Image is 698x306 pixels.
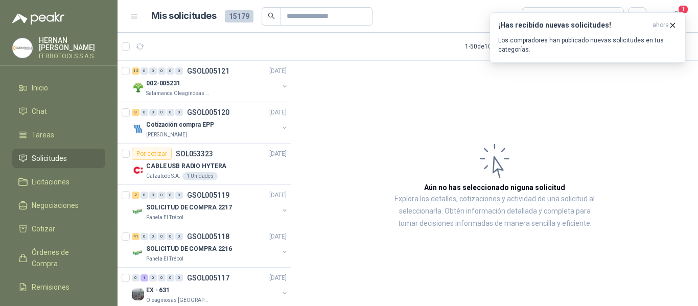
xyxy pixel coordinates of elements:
div: 0 [149,192,157,199]
div: 0 [132,274,139,281]
span: Remisiones [32,281,69,293]
img: Company Logo [132,205,144,218]
p: Cotización compra EPP [146,120,214,130]
p: EX - 631 [146,286,170,295]
span: Solicitudes [32,153,67,164]
div: 12 [132,67,139,75]
img: Company Logo [13,38,32,58]
p: SOL053323 [176,150,213,157]
div: 0 [158,233,166,240]
div: 41 [132,233,139,240]
span: 15179 [225,10,253,22]
button: ¡Has recibido nuevas solicitudes!ahora Los compradores han publicado nuevas solicitudes en tus ca... [490,12,686,63]
a: 12 0 0 0 0 0 GSOL005121[DATE] Company Logo002-005231Salamanca Oleaginosas SAS [132,65,289,98]
h3: Aún no has seleccionado niguna solicitud [424,182,565,193]
div: Todas [528,11,550,22]
a: Inicio [12,78,105,98]
div: 3 [132,109,139,116]
p: [DATE] [269,191,287,200]
p: FERROTOOLS S.A.S. [39,53,105,59]
div: 0 [175,67,183,75]
div: 0 [141,109,148,116]
p: [DATE] [269,232,287,242]
p: [DATE] [269,149,287,159]
a: Tareas [12,125,105,145]
span: Cotizar [32,223,55,234]
span: Chat [32,106,47,117]
span: 1 [678,5,689,14]
img: Company Logo [132,288,144,300]
a: 41 0 0 0 0 0 GSOL005118[DATE] Company LogoSOLICITUD DE COMPRA 2216Panela El Trébol [132,230,289,263]
p: [DATE] [269,66,287,76]
span: Tareas [32,129,54,140]
div: 0 [175,233,183,240]
p: Salamanca Oleaginosas SAS [146,89,211,98]
div: 0 [167,274,174,281]
span: Órdenes de Compra [32,247,96,269]
p: GSOL005120 [187,109,229,116]
div: 1 Unidades [182,172,218,180]
a: 2 0 0 0 0 0 GSOL005119[DATE] Company LogoSOLICITUD DE COMPRA 2217Panela El Trébol [132,189,289,222]
p: Panela El Trébol [146,255,183,263]
h3: ¡Has recibido nuevas solicitudes! [498,21,648,30]
div: 0 [167,233,174,240]
p: Panela El Trébol [146,214,183,222]
a: Licitaciones [12,172,105,192]
span: Licitaciones [32,176,69,187]
p: GSOL005119 [187,192,229,199]
div: 0 [167,192,174,199]
a: Remisiones [12,277,105,297]
div: 1 - 50 de 10024 [465,38,535,55]
div: 1 [141,274,148,281]
span: search [268,12,275,19]
a: Negociaciones [12,196,105,215]
div: 0 [158,109,166,116]
div: 0 [158,67,166,75]
a: Por cotizarSOL053323[DATE] Company LogoCABLE USB RADIO HYTERACalzatodo S.A.1 Unidades [118,144,291,185]
div: 0 [167,67,174,75]
a: Chat [12,102,105,121]
p: CABLE USB RADIO HYTERA [146,161,226,171]
p: SOLICITUD DE COMPRA 2216 [146,244,232,254]
img: Logo peakr [12,12,64,25]
img: Company Logo [132,123,144,135]
div: 0 [175,109,183,116]
a: 3 0 0 0 0 0 GSOL005120[DATE] Company LogoCotización compra EPP[PERSON_NAME] [132,106,289,139]
img: Company Logo [132,81,144,93]
p: [PERSON_NAME] [146,131,187,139]
p: HERNAN [PERSON_NAME] [39,37,105,51]
div: 0 [149,233,157,240]
div: 0 [141,192,148,199]
div: 2 [132,192,139,199]
p: GSOL005121 [187,67,229,75]
div: 0 [175,274,183,281]
span: Inicio [32,82,48,93]
div: 0 [141,233,148,240]
a: 0 1 0 0 0 0 GSOL005117[DATE] Company LogoEX - 631Oleaginosas [GEOGRAPHIC_DATA][PERSON_NAME] [132,272,289,304]
a: Solicitudes [12,149,105,168]
span: Negociaciones [32,200,79,211]
p: Los compradores han publicado nuevas solicitudes en tus categorías. [498,36,677,54]
div: 0 [149,109,157,116]
div: 0 [149,274,157,281]
p: Calzatodo S.A. [146,172,180,180]
p: [DATE] [269,273,287,283]
div: 0 [158,192,166,199]
div: Por cotizar [132,148,172,160]
div: 0 [158,274,166,281]
button: 1 [667,7,686,26]
img: Company Logo [132,164,144,176]
div: 0 [175,192,183,199]
p: GSOL005118 [187,233,229,240]
a: Órdenes de Compra [12,243,105,273]
div: 0 [141,67,148,75]
div: 0 [167,109,174,116]
p: Oleaginosas [GEOGRAPHIC_DATA][PERSON_NAME] [146,296,211,304]
img: Company Logo [132,247,144,259]
p: 002-005231 [146,79,180,88]
h1: Mis solicitudes [151,9,217,23]
p: SOLICITUD DE COMPRA 2217 [146,203,232,213]
div: 0 [149,67,157,75]
p: GSOL005117 [187,274,229,281]
span: ahora [653,21,669,30]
